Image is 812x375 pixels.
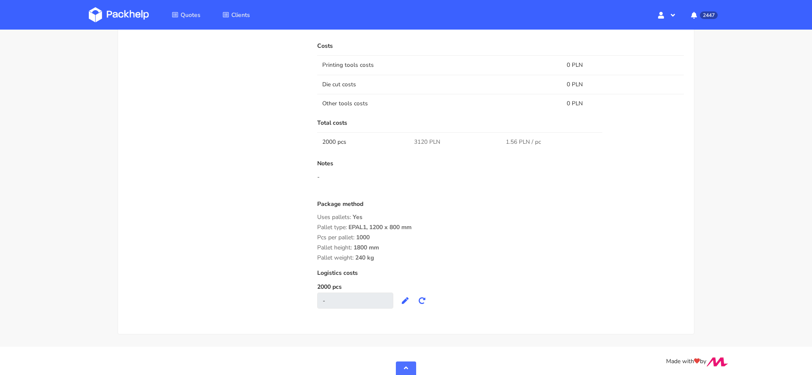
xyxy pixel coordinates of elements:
[317,120,684,126] p: Total costs
[317,160,684,167] p: Notes
[317,43,684,49] p: Costs
[78,357,734,367] div: Made with by
[181,11,200,19] span: Quotes
[706,357,728,367] img: Move Closer
[162,7,211,22] a: Quotes
[348,223,411,238] span: EPAL1, 1200 x 800 mm
[353,213,362,227] span: Yes
[212,7,260,22] a: Clients
[397,293,414,308] button: Edit
[700,11,718,19] span: 2447
[414,293,431,308] button: Recalculate
[354,244,379,258] span: 1800 mm
[317,213,351,221] span: Uses pallets:
[355,254,374,268] span: 240 kg
[562,94,684,113] td: 0 PLN
[317,94,562,113] td: Other tools costs
[562,75,684,94] td: 0 PLN
[231,11,250,19] span: Clients
[317,270,684,283] div: Logistics costs
[317,293,393,309] div: -
[89,7,149,22] img: Dashboard
[317,201,684,214] div: Package method
[562,55,684,74] td: 0 PLN
[317,233,354,241] span: Pcs per pallet:
[684,7,723,22] button: 2447
[317,132,409,151] td: 2000 pcs
[356,233,370,248] span: 1000
[317,223,347,231] span: Pallet type:
[317,283,342,291] label: 2000 pcs
[317,75,562,94] td: Die cut costs
[317,55,562,74] td: Printing tools costs
[317,244,352,252] span: Pallet height:
[317,254,354,262] span: Pallet weight:
[317,173,684,181] div: -
[506,138,541,146] span: 1.56 PLN / pc
[414,138,440,146] span: 3120 PLN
